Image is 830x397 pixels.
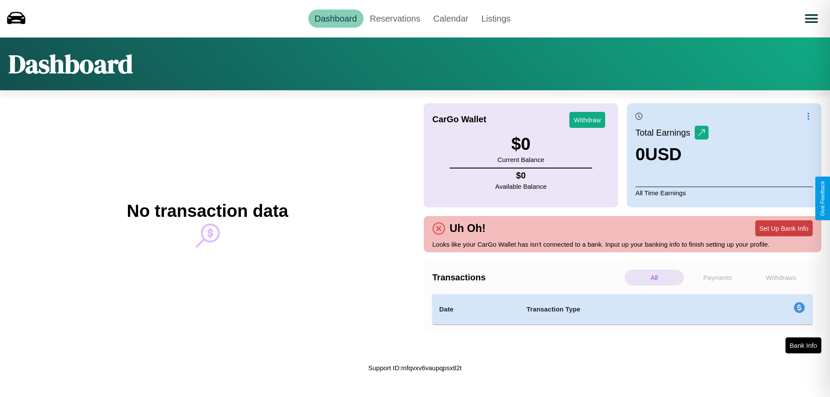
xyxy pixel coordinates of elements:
button: Open menu [799,6,824,31]
a: Listings [475,10,517,28]
table: simple table [432,294,813,324]
h4: Transactions [432,273,622,283]
p: Withdraws [751,270,811,286]
a: Calendar [427,10,475,28]
p: All [625,270,684,286]
button: Withdraw [569,112,605,128]
h4: Transaction Type [527,304,723,314]
a: Reservations [364,10,427,28]
p: Payments [688,270,747,286]
h4: Date [439,304,513,314]
h2: No transaction data [127,201,288,221]
h1: Dashboard [9,46,133,82]
button: Bank Info [785,337,821,353]
p: Current Balance [498,154,544,165]
p: Total Earnings [635,125,695,140]
button: Set Up Bank Info [755,220,813,236]
h3: $ 0 [498,134,544,154]
h4: $ 0 [495,171,547,181]
h3: 0 USD [635,145,709,164]
div: Give Feedback [820,181,826,216]
p: Available Balance [495,181,547,192]
p: All Time Earnings [635,187,813,199]
p: Looks like your CarGo Wallet has isn't connected to a bank. Input up your banking info to finish ... [432,238,813,250]
h4: Uh Oh! [445,222,490,235]
a: Dashboard [308,10,364,28]
h4: CarGo Wallet [432,114,486,124]
p: Support ID: mfqvxv6vaupqpsxtl2t [368,362,462,374]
